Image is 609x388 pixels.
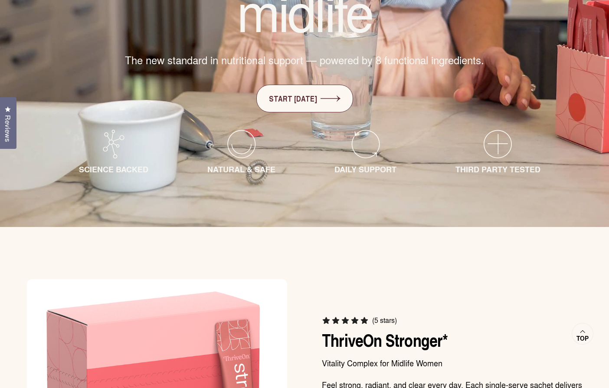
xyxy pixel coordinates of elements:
[372,316,397,325] span: (5 stars)
[576,335,589,342] span: Top
[2,115,13,142] span: Reviews
[322,327,448,352] a: ThriveOn Stronger*
[322,357,582,368] p: Vitality Complex for Midlife Women
[322,328,448,353] span: ThriveOn Stronger*
[125,53,484,67] span: The new standard in nutritional support — powered by 8 functional ingredients.
[256,85,353,112] a: START [DATE]
[79,164,148,175] span: SCIENCE BACKED
[455,164,540,175] span: THIRD PARTY TESTED
[334,164,396,175] span: DAILY SUPPORT
[207,164,275,175] span: NATURAL & SAFE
